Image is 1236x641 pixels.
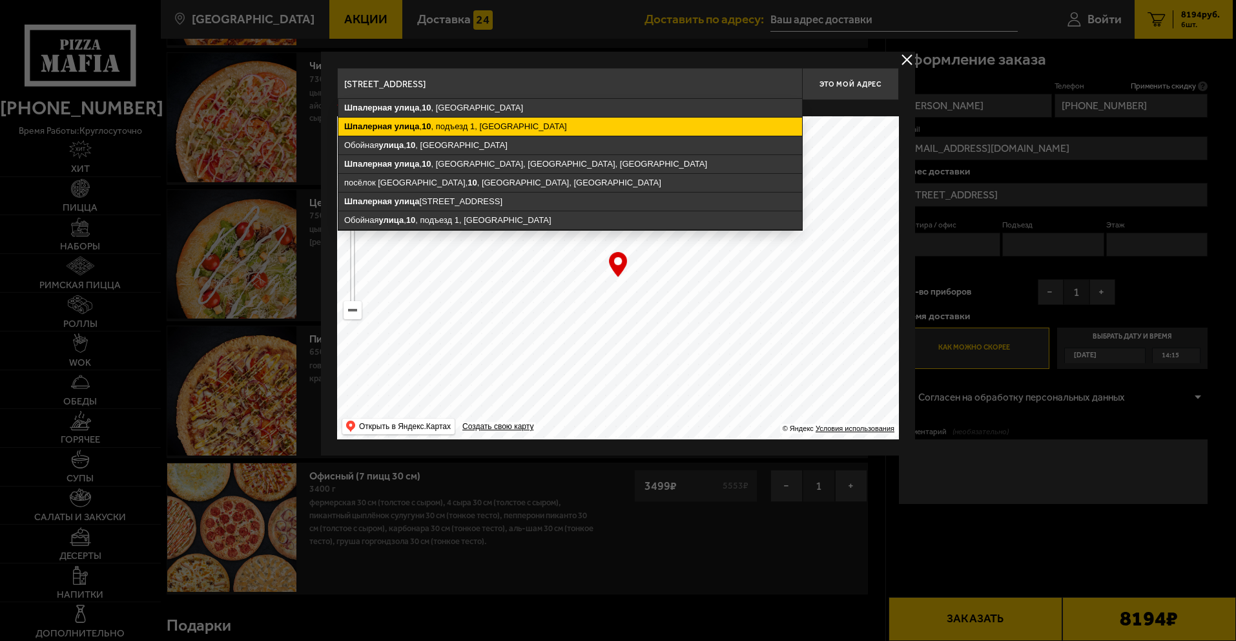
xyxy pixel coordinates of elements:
[344,103,392,112] ymaps: Шпалерная
[422,121,431,131] ymaps: 10
[422,103,431,112] ymaps: 10
[338,136,802,154] ymaps: Обойная , , [GEOGRAPHIC_DATA]
[338,99,802,117] ymaps: , , [GEOGRAPHIC_DATA]
[338,118,802,136] ymaps: , , подъезд 1, [GEOGRAPHIC_DATA]
[379,140,404,150] ymaps: улица
[783,425,814,432] ymaps: © Яндекс
[344,121,392,131] ymaps: Шпалерная
[460,422,536,432] a: Создать свою карту
[337,103,519,114] p: Укажите дом на карте или в поле ввода
[342,419,455,434] ymaps: Открыть в Яндекс.Картах
[395,196,420,206] ymaps: улица
[395,121,420,131] ymaps: улица
[816,425,894,432] a: Условия использования
[338,193,802,211] ymaps: [STREET_ADDRESS]
[338,174,802,192] ymaps: посёлок [GEOGRAPHIC_DATA], , [GEOGRAPHIC_DATA], [GEOGRAPHIC_DATA]
[338,211,802,229] ymaps: Обойная , , подъезд 1, [GEOGRAPHIC_DATA]
[338,155,802,173] ymaps: , , [GEOGRAPHIC_DATA], [GEOGRAPHIC_DATA], [GEOGRAPHIC_DATA]
[802,68,899,100] button: Это мой адрес
[337,68,802,100] input: Введите адрес доставки
[468,178,477,187] ymaps: 10
[395,103,420,112] ymaps: улица
[819,80,881,89] span: Это мой адрес
[344,159,392,169] ymaps: Шпалерная
[406,215,415,225] ymaps: 10
[344,196,392,206] ymaps: Шпалерная
[395,159,420,169] ymaps: улица
[899,52,915,68] button: delivery type
[422,159,431,169] ymaps: 10
[406,140,415,150] ymaps: 10
[359,419,451,434] ymaps: Открыть в Яндекс.Картах
[379,215,404,225] ymaps: улица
